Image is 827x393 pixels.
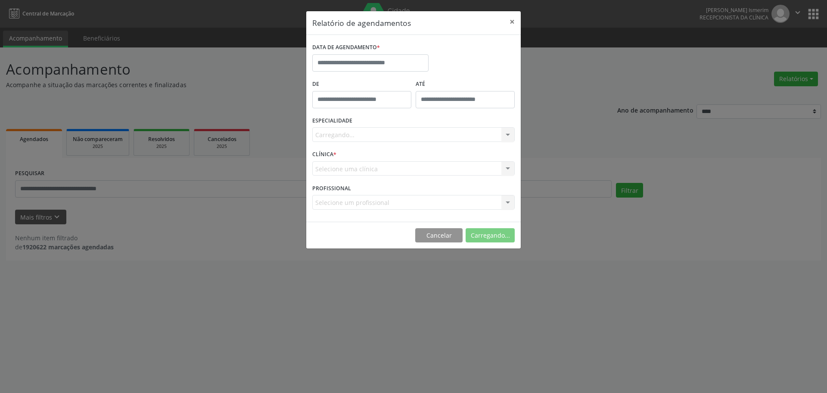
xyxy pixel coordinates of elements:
h5: Relatório de agendamentos [312,17,411,28]
button: Close [504,11,521,32]
button: Carregando... [466,228,515,243]
label: De [312,78,411,91]
label: ATÉ [416,78,515,91]
label: ESPECIALIDADE [312,114,352,128]
label: DATA DE AGENDAMENTO [312,41,380,54]
button: Cancelar [415,228,463,243]
label: PROFISSIONAL [312,182,351,195]
label: CLÍNICA [312,148,336,161]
